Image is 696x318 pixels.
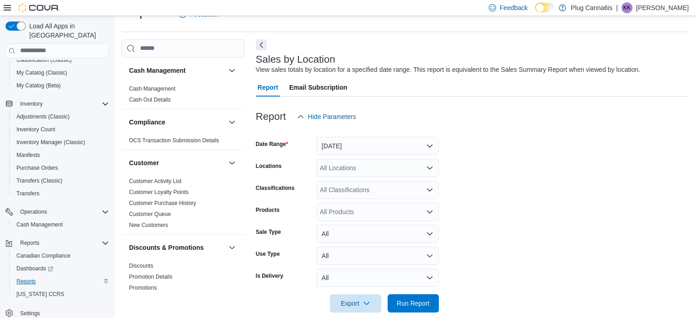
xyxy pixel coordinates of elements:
[256,162,282,170] label: Locations
[308,112,356,121] span: Hide Parameters
[227,117,237,128] button: Compliance
[16,265,53,272] span: Dashboards
[616,2,618,13] p: |
[16,177,62,184] span: Transfers (Classic)
[20,239,39,247] span: Reports
[16,113,70,120] span: Adjustments (Classic)
[13,54,76,65] a: Classification (Classic)
[129,118,165,127] h3: Compliance
[129,243,225,252] button: Discounts & Promotions
[13,111,73,122] a: Adjustments (Classic)
[129,96,171,103] span: Cash Out Details
[129,189,189,195] a: Customer Loyalty Points
[500,3,528,12] span: Feedback
[13,188,43,199] a: Transfers
[129,221,168,229] span: New Customers
[9,54,113,66] button: Classification (Classic)
[535,12,535,13] span: Dark Mode
[129,262,153,269] span: Discounts
[129,211,171,217] a: Customer Queue
[13,111,109,122] span: Adjustments (Classic)
[13,137,109,148] span: Inventory Manager (Classic)
[122,260,245,297] div: Discounts & Promotions
[258,78,278,97] span: Report
[426,186,433,194] button: Open list of options
[256,39,267,50] button: Next
[129,66,225,75] button: Cash Management
[16,139,85,146] span: Inventory Manager (Classic)
[227,65,237,76] button: Cash Management
[13,67,109,78] span: My Catalog (Classic)
[256,65,640,75] div: View sales totals by location for a specified date range. This report is equivalent to the Sales ...
[9,288,113,301] button: [US_STATE] CCRS
[330,294,381,313] button: Export
[18,3,59,12] img: Cova
[20,100,43,108] span: Inventory
[13,80,65,91] a: My Catalog (Beta)
[13,263,109,274] span: Dashboards
[316,269,439,287] button: All
[16,237,109,248] span: Reports
[20,208,47,216] span: Operations
[16,164,58,172] span: Purchase Orders
[9,79,113,92] button: My Catalog (Beta)
[122,176,245,234] div: Customer
[293,108,360,126] button: Hide Parameters
[13,124,109,135] span: Inventory Count
[13,219,109,230] span: Cash Management
[13,250,74,261] a: Canadian Compliance
[316,225,439,243] button: All
[316,137,439,155] button: [DATE]
[16,206,109,217] span: Operations
[16,82,61,89] span: My Catalog (Beta)
[129,243,204,252] h3: Discounts & Promotions
[129,222,168,228] a: New Customers
[256,250,280,258] label: Use Type
[13,263,57,274] a: Dashboards
[26,22,109,40] span: Load All Apps in [GEOGRAPHIC_DATA]
[636,2,689,13] p: [PERSON_NAME]
[13,188,109,199] span: Transfers
[13,175,66,186] a: Transfers (Classic)
[316,247,439,265] button: All
[13,250,109,261] span: Canadian Compliance
[571,2,612,13] p: Plug Canna6is
[13,162,109,173] span: Purchase Orders
[535,3,554,12] input: Dark Mode
[129,178,182,184] a: Customer Activity List
[129,66,186,75] h3: Cash Management
[122,83,245,109] div: Cash Management
[129,158,225,167] button: Customer
[335,294,376,313] span: Export
[129,97,171,103] a: Cash Out Details
[2,97,113,110] button: Inventory
[129,178,182,185] span: Customer Activity List
[129,274,173,280] a: Promotion Details
[227,157,237,168] button: Customer
[129,263,153,269] a: Discounts
[129,86,175,92] a: Cash Management
[129,137,219,144] span: OCS Transaction Submission Details
[13,175,109,186] span: Transfers (Classic)
[256,54,335,65] h3: Sales by Location
[129,200,196,206] a: Customer Purchase History
[13,54,109,65] span: Classification (Classic)
[13,289,68,300] a: [US_STATE] CCRS
[13,289,109,300] span: Washington CCRS
[9,149,113,162] button: Manifests
[426,208,433,216] button: Open list of options
[9,218,113,231] button: Cash Management
[129,118,225,127] button: Compliance
[16,98,109,109] span: Inventory
[9,110,113,123] button: Adjustments (Classic)
[9,187,113,200] button: Transfers
[256,111,286,122] h3: Report
[129,273,173,280] span: Promotion Details
[129,158,159,167] h3: Customer
[129,199,196,207] span: Customer Purchase History
[16,98,46,109] button: Inventory
[129,210,171,218] span: Customer Queue
[256,272,283,280] label: Is Delivery
[122,135,245,150] div: Compliance
[2,237,113,249] button: Reports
